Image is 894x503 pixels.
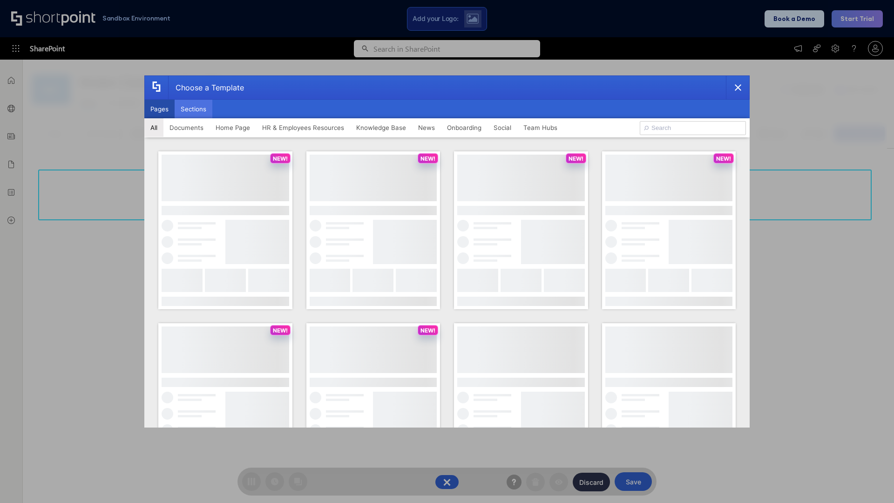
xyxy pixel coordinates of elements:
[256,118,350,137] button: HR & Employees Resources
[640,121,746,135] input: Search
[273,155,288,162] p: NEW!
[210,118,256,137] button: Home Page
[569,155,583,162] p: NEW!
[420,155,435,162] p: NEW!
[175,100,212,118] button: Sections
[716,155,731,162] p: NEW!
[441,118,488,137] button: Onboarding
[350,118,412,137] button: Knowledge Base
[144,100,175,118] button: Pages
[488,118,517,137] button: Social
[144,75,750,428] div: template selector
[517,118,563,137] button: Team Hubs
[163,118,210,137] button: Documents
[412,118,441,137] button: News
[144,118,163,137] button: All
[273,327,288,334] p: NEW!
[168,76,244,99] div: Choose a Template
[420,327,435,334] p: NEW!
[847,458,894,503] iframe: Chat Widget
